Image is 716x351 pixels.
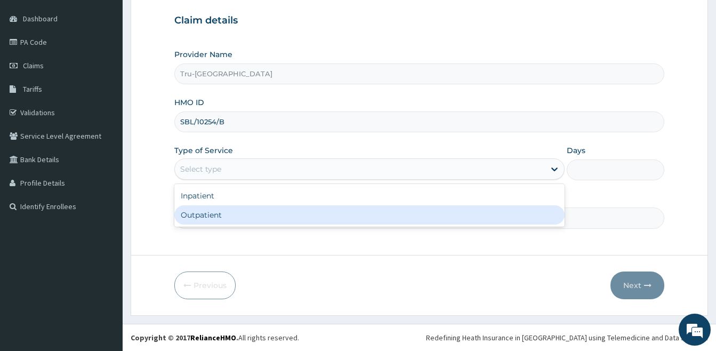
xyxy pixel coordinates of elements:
input: Enter HMO ID [174,111,664,132]
div: Outpatient [174,205,565,225]
strong: Copyright © 2017 . [131,333,238,342]
div: Chat with us now [55,60,179,74]
label: HMO ID [174,97,204,108]
textarea: Type your message and hit 'Enter' [5,236,203,273]
span: We're online! [62,107,147,214]
footer: All rights reserved. [123,324,716,351]
div: Inpatient [174,186,565,205]
div: Select type [180,164,221,174]
img: d_794563401_company_1708531726252_794563401 [20,53,43,80]
span: Dashboard [23,14,58,23]
span: Tariffs [23,84,42,94]
button: Previous [174,272,236,299]
div: Minimize live chat window [175,5,200,31]
span: Claims [23,61,44,70]
label: Provider Name [174,49,232,60]
a: RelianceHMO [190,333,236,342]
label: Type of Service [174,145,233,156]
button: Next [610,272,664,299]
h3: Claim details [174,15,664,27]
div: Redefining Heath Insurance in [GEOGRAPHIC_DATA] using Telemedicine and Data Science! [426,332,708,343]
label: Days [567,145,585,156]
